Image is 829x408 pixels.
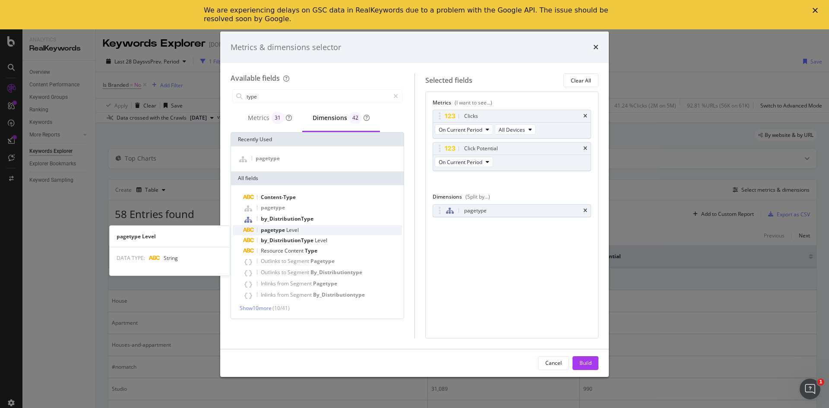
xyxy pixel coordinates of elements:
span: By_Distributiontype [310,269,362,276]
div: Metrics [248,112,292,124]
span: pagetype [256,155,280,162]
div: Cancel [545,359,562,367]
button: Clear All [563,73,598,87]
span: Level [315,237,327,244]
span: 31 [275,115,281,120]
span: 42 [352,115,358,120]
span: from [277,280,290,287]
span: Content-Type [261,193,296,201]
div: Dimensions [433,193,592,204]
div: times [593,42,598,53]
div: All fields [231,171,404,185]
div: Dimensions [313,112,370,124]
button: Build [573,356,598,370]
button: On Current Period [435,124,493,135]
span: Pagetype [313,280,337,287]
span: by_DistributionType [261,215,313,222]
span: ( 10 / 41 ) [272,304,290,312]
div: Build [579,359,592,367]
span: Content [285,247,305,254]
span: to [282,257,288,265]
div: Available fields [231,73,280,83]
div: times [583,208,587,213]
div: pagetype Level [110,233,230,240]
button: All Devices [495,124,536,135]
span: All Devices [499,126,525,133]
div: brand label [349,112,362,124]
div: Fermer [813,8,821,13]
span: Segment [290,291,313,298]
div: We are experiencing delays on GSC data in RealKeywords due to a problem with the Google API. The ... [204,6,611,23]
div: Recently Used [231,133,404,146]
div: Click Potential [464,144,498,153]
span: Segment [290,280,313,287]
iframe: Intercom live chat [800,379,820,399]
span: from [277,291,290,298]
button: Cancel [538,356,569,370]
span: Type [305,247,317,254]
div: Metrics [433,99,592,110]
span: Outlinks [261,269,282,276]
span: 1 [817,379,824,386]
span: On Current Period [439,158,482,166]
div: pagetype [464,206,487,215]
input: Search by field name [246,90,389,103]
span: to [282,269,288,276]
span: pagetype [261,226,286,234]
div: Clicks [464,112,478,120]
span: On Current Period [439,126,482,133]
span: Inlinks [261,280,277,287]
div: times [583,146,587,151]
div: Clear All [571,77,591,84]
div: ClickstimesOn Current PeriodAll Devices [433,110,592,139]
div: times [583,114,587,119]
span: By_Distributiontype [313,291,365,298]
div: Click PotentialtimesOn Current Period [433,142,592,171]
span: Pagetype [310,257,335,265]
span: Level [286,226,299,234]
span: Outlinks [261,257,282,265]
span: pagetype [261,204,285,211]
span: Inlinks [261,291,277,298]
div: brand label [271,112,284,124]
div: (Split by...) [465,193,490,200]
span: by_DistributionType [261,237,315,244]
div: pagetypetimes [433,204,592,217]
span: Show 10 more [240,304,272,312]
span: Resource [261,247,285,254]
div: Metrics & dimensions selector [231,42,341,53]
div: modal [220,32,609,377]
button: On Current Period [435,157,493,167]
div: (I want to see...) [455,99,492,106]
div: Selected fields [425,76,472,85]
span: Segment [288,257,310,265]
span: Segment [288,269,310,276]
